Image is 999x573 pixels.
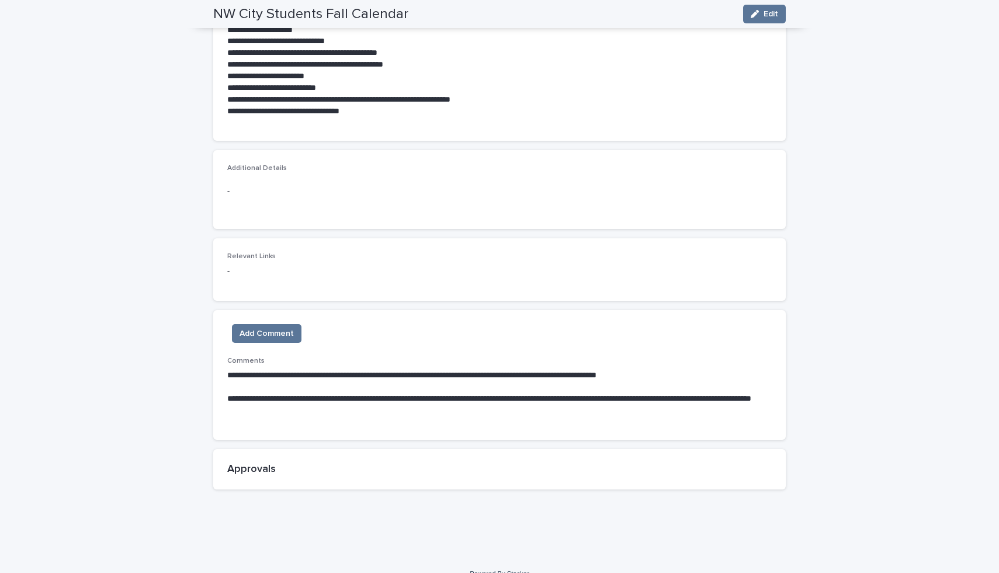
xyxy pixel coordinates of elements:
[227,463,772,476] h2: Approvals
[743,5,786,23] button: Edit
[227,165,287,172] span: Additional Details
[213,6,408,23] h2: NW City Students Fall Calendar
[227,265,772,277] p: -
[227,253,276,260] span: Relevant Links
[232,324,301,343] button: Add Comment
[764,10,778,18] span: Edit
[227,185,772,197] p: -
[240,328,294,339] span: Add Comment
[227,357,265,364] span: Comments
